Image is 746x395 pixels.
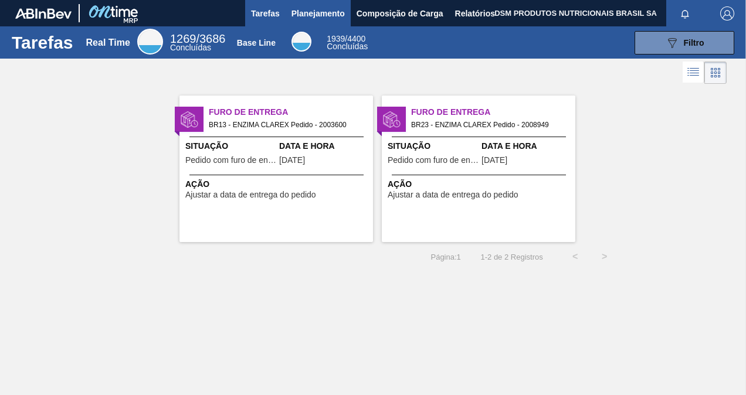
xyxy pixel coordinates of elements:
[251,6,280,21] span: Tarefas
[411,106,575,118] span: Furo de Entrega
[411,118,566,131] span: BR23 - ENZIMA CLAREX Pedido - 2008949
[327,34,345,43] span: 1939
[279,140,370,152] span: Data e Hora
[279,156,305,165] span: 14/08/2025,
[327,35,368,50] div: Base Line
[561,242,590,271] button: <
[181,111,198,128] img: status
[357,6,443,21] span: Composição de Carga
[683,62,704,84] div: Visão em Lista
[185,140,276,152] span: Situação
[185,190,316,199] span: Ajustar a data de entrega do pedido
[12,36,73,49] h1: Tarefas
[327,42,368,51] span: Concluídas
[704,62,727,84] div: Visão em Cards
[209,118,364,131] span: BR13 - ENZIMA CLAREX Pedido - 2003600
[291,6,345,21] span: Planejamento
[684,38,704,47] span: Filtro
[481,140,572,152] span: Data e Hora
[137,29,163,55] div: Real Time
[209,106,373,118] span: Furo de Entrega
[455,6,495,21] span: Relatórios
[479,253,543,261] span: 1 - 2 de 2 Registros
[430,253,460,261] span: Página : 1
[185,178,370,190] span: Ação
[720,6,734,21] img: Logout
[635,31,734,55] button: Filtro
[388,140,479,152] span: Situação
[170,43,211,52] span: Concluídas
[86,38,130,48] div: Real Time
[388,156,479,165] span: Pedido com furo de entrega
[388,190,518,199] span: Ajustar a data de entrega do pedido
[388,178,572,190] span: Ação
[291,32,311,52] div: Base Line
[170,32,226,45] span: / 3686
[185,156,276,165] span: Pedido com furo de entrega
[237,38,276,47] div: Base Line
[15,8,72,19] img: TNhmsLtSVTkK8tSr43FrP2fwEKptu5GPRR3wAAAABJRU5ErkJggg==
[327,34,365,43] span: / 4400
[590,242,619,271] button: >
[170,34,226,52] div: Real Time
[170,32,196,45] span: 1269
[666,5,704,22] button: Notificações
[481,156,507,165] span: 19/08/2025,
[383,111,401,128] img: status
